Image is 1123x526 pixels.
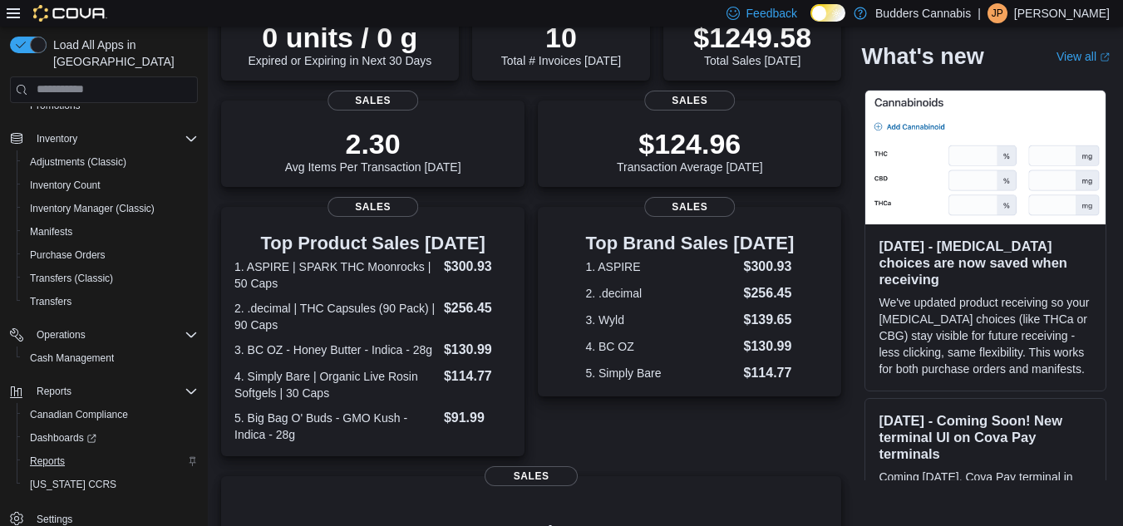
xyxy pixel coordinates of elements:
[30,408,128,421] span: Canadian Compliance
[17,347,204,370] button: Cash Management
[23,175,107,195] a: Inventory Count
[1057,50,1110,63] a: View allExternal link
[744,257,795,277] dd: $300.93
[23,405,135,425] a: Canadian Compliance
[23,405,198,425] span: Canadian Compliance
[23,96,87,116] a: Promotions
[3,323,204,347] button: Operations
[23,451,198,471] span: Reports
[23,245,112,265] a: Purchase Orders
[23,348,198,368] span: Cash Management
[17,174,204,197] button: Inventory Count
[17,450,204,473] button: Reports
[444,298,511,318] dd: $256.45
[47,37,198,70] span: Load All Apps in [GEOGRAPHIC_DATA]
[644,197,736,217] span: Sales
[501,21,621,67] div: Total # Invoices [DATE]
[23,222,198,242] span: Manifests
[30,431,96,445] span: Dashboards
[585,234,794,253] h3: Top Brand Sales [DATE]
[30,225,72,238] span: Manifests
[234,410,437,443] dt: 5. Big Bag O' Buds - GMO Kush - Indica - 28g
[23,428,198,448] span: Dashboards
[30,202,155,215] span: Inventory Manager (Classic)
[23,474,198,494] span: Washington CCRS
[30,155,126,169] span: Adjustments (Classic)
[234,342,437,358] dt: 3. BC OZ - Honey Butter - Indica - 28g
[746,5,797,22] span: Feedback
[23,451,71,471] a: Reports
[879,238,1092,288] h3: [DATE] - [MEDICAL_DATA] choices are now saved when receiving
[234,258,437,292] dt: 1. ASPIRE | SPARK THC Moonrocks | 50 Caps
[585,285,736,302] dt: 2. .decimal
[37,385,71,398] span: Reports
[23,474,123,494] a: [US_STATE] CCRS
[3,380,204,403] button: Reports
[444,366,511,386] dd: $114.77
[17,150,204,174] button: Adjustments (Classic)
[17,243,204,267] button: Purchase Orders
[17,267,204,290] button: Transfers (Classic)
[3,127,204,150] button: Inventory
[23,245,198,265] span: Purchase Orders
[30,248,106,262] span: Purchase Orders
[23,268,120,288] a: Transfers (Classic)
[37,513,72,526] span: Settings
[234,234,511,253] h3: Top Product Sales [DATE]
[17,94,204,117] button: Promotions
[585,338,736,355] dt: 4. BC OZ
[17,220,204,243] button: Manifests
[30,99,81,112] span: Promotions
[861,43,983,70] h2: What's new
[23,222,79,242] a: Manifests
[30,129,84,149] button: Inventory
[585,312,736,328] dt: 3. Wyld
[285,127,461,160] p: 2.30
[30,325,198,345] span: Operations
[17,290,204,313] button: Transfers
[1014,3,1110,23] p: [PERSON_NAME]
[879,412,1092,462] h3: [DATE] - Coming Soon! New terminal UI on Cova Pay terminals
[617,127,763,174] div: Transaction Average [DATE]
[17,197,204,220] button: Inventory Manager (Classic)
[17,473,204,496] button: [US_STATE] CCRS
[501,21,621,54] p: 10
[17,426,204,450] a: Dashboards
[810,4,845,22] input: Dark Mode
[744,363,795,383] dd: $114.77
[30,351,114,365] span: Cash Management
[17,403,204,426] button: Canadian Compliance
[30,455,65,468] span: Reports
[285,127,461,174] div: Avg Items Per Transaction [DATE]
[248,21,431,54] p: 0 units / 0 g
[585,258,736,275] dt: 1. ASPIRE
[23,96,198,116] span: Promotions
[30,325,92,345] button: Operations
[23,268,198,288] span: Transfers (Classic)
[23,292,78,312] a: Transfers
[988,3,1007,23] div: Jessica Patterson
[328,91,419,111] span: Sales
[23,199,198,219] span: Inventory Manager (Classic)
[23,175,198,195] span: Inventory Count
[30,272,113,285] span: Transfers (Classic)
[30,478,116,491] span: [US_STATE] CCRS
[978,3,981,23] p: |
[37,328,86,342] span: Operations
[744,337,795,356] dd: $130.99
[875,3,971,23] p: Budders Cannabis
[879,294,1092,377] p: We've updated product receiving so your [MEDICAL_DATA] choices (like THCa or CBG) stay visible fo...
[744,283,795,303] dd: $256.45
[585,365,736,381] dt: 5. Simply Bare
[992,3,1003,23] span: JP
[1100,52,1110,62] svg: External link
[693,21,811,67] div: Total Sales [DATE]
[23,292,198,312] span: Transfers
[693,21,811,54] p: $1249.58
[23,152,198,172] span: Adjustments (Classic)
[30,381,198,401] span: Reports
[444,408,511,428] dd: $91.99
[30,381,78,401] button: Reports
[248,21,431,67] div: Expired or Expiring in Next 30 Days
